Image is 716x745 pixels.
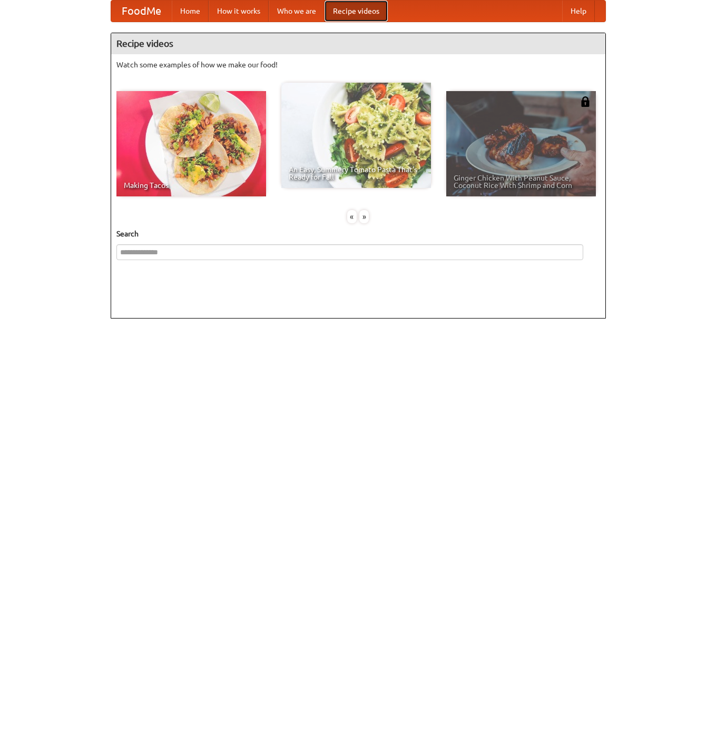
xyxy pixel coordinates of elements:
div: « [347,210,357,223]
a: Recipe videos [325,1,388,22]
h4: Recipe videos [111,33,605,54]
a: Making Tacos [116,91,266,196]
a: Who we are [269,1,325,22]
a: How it works [209,1,269,22]
p: Watch some examples of how we make our food! [116,59,600,70]
a: Home [172,1,209,22]
a: Help [562,1,595,22]
a: An Easy, Summery Tomato Pasta That's Ready for Fall [281,83,431,188]
a: FoodMe [111,1,172,22]
div: » [359,210,369,223]
span: An Easy, Summery Tomato Pasta That's Ready for Fall [289,166,424,181]
img: 483408.png [580,96,591,107]
span: Making Tacos [124,182,259,189]
h5: Search [116,229,600,239]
